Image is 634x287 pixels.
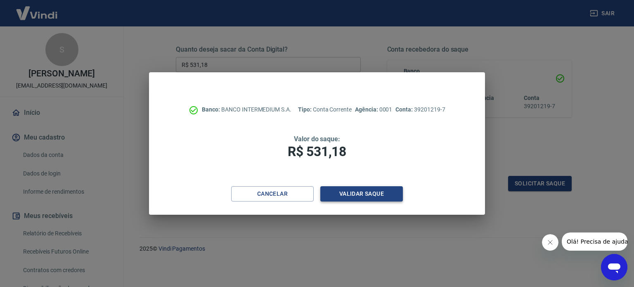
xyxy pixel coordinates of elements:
[294,135,340,143] span: Valor do saque:
[298,106,313,113] span: Tipo:
[320,186,403,202] button: Validar saque
[355,105,392,114] p: 0001
[601,254,627,280] iframe: Botão para abrir a janela de mensagens
[562,232,627,251] iframe: Mensagem da empresa
[288,144,346,159] span: R$ 531,18
[355,106,379,113] span: Agência:
[202,105,291,114] p: BANCO INTERMEDIUM S.A.
[5,6,69,12] span: Olá! Precisa de ajuda?
[202,106,221,113] span: Banco:
[395,105,445,114] p: 39201219-7
[231,186,314,202] button: Cancelar
[395,106,414,113] span: Conta:
[298,105,352,114] p: Conta Corrente
[542,234,558,251] iframe: Fechar mensagem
